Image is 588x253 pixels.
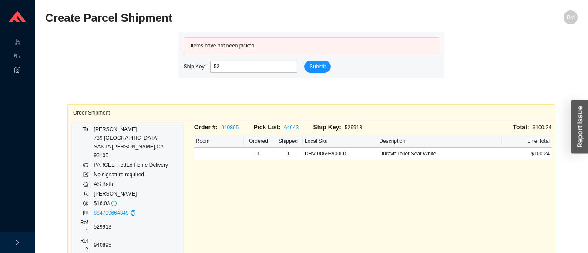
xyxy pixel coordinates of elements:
td: To [75,125,94,160]
td: $16.03 [94,199,180,208]
span: barcode [83,210,88,216]
span: Total: [513,124,529,131]
div: Duravit Toilet Seat White [379,149,500,158]
div: [PERSON_NAME] 739 [GEOGRAPHIC_DATA] SANTA [PERSON_NAME] , CA 93105 [94,125,179,160]
td: PARCEL: FedEx Home Delivery [94,160,180,170]
span: user [83,191,88,196]
th: Description [377,135,501,148]
div: 529913 [313,122,373,132]
th: Local Sku [303,135,377,148]
th: Shipped [273,135,303,148]
th: Room [194,135,244,148]
td: DRV 0069890000 [303,148,377,160]
label: Ship Key [184,61,210,73]
span: Order #: [194,124,218,131]
span: right [15,240,20,245]
td: Ref 1 [75,218,94,236]
h2: Create Parcel Shipment [45,10,444,26]
td: 1 [273,148,303,160]
span: form [83,172,88,177]
span: DM [567,10,575,24]
th: Line Total [502,135,551,148]
td: No signature required [94,170,180,179]
td: AS Bath [94,179,180,189]
td: 529913 [94,218,180,236]
div: Copy [131,209,136,217]
span: home [83,182,88,187]
span: Submit [309,62,326,71]
div: Items have not been picked [191,41,433,50]
td: $100.24 [502,148,551,160]
a: 64643 [284,125,299,131]
a: 884799664349 [94,210,129,216]
span: info-circle [111,201,117,206]
span: Ship Key: [313,124,341,131]
td: [PERSON_NAME] [94,189,180,199]
button: Submit [304,61,331,73]
td: 1 [244,148,273,160]
span: Pick List: [254,124,281,131]
span: copy [131,210,136,216]
th: Ordered [244,135,273,148]
span: dollar [83,201,88,206]
div: $100.24 [373,122,551,132]
div: Order Shipment [73,105,550,121]
a: 940895 [221,125,239,131]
